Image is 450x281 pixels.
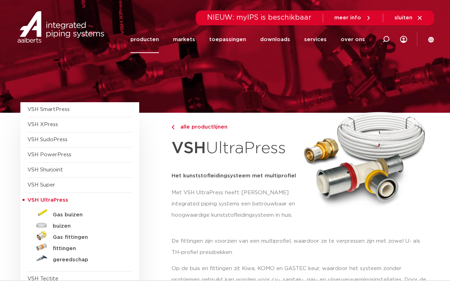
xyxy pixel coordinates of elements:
[27,182,55,188] a: VSH Super
[209,26,246,53] a: toepassingen
[27,253,132,264] a: gereedschap
[27,107,70,112] a: VSH SmartPress
[334,15,361,20] span: meer info
[172,135,299,162] h1: UltraPress
[172,187,299,221] p: Met VSH UltraPress heeft [PERSON_NAME] integrated piping systems een betrouwbaar en hoogwaardige ...
[53,212,122,218] h5: Gas buizen
[27,197,68,203] span: VSH UltraPress
[53,246,122,252] h5: fittingen
[53,223,122,229] h5: buizen
[27,242,132,253] a: fittingen
[334,15,372,21] a: meer info
[176,124,227,130] span: alle productlijnen
[27,137,67,142] a: VSH SudoPress
[27,219,132,230] a: buizen
[130,26,365,53] nav: Menu
[304,26,327,53] a: services
[53,234,122,241] h5: Gas fittingen
[207,14,311,21] span: NIEUW: myIPS is beschikbaar
[341,26,365,53] a: over ons
[53,257,122,263] h5: gereedschap
[172,125,174,130] img: chevron-right.svg
[27,208,132,219] a: Gas buizen
[27,167,63,172] a: VSH Shurjoint
[173,26,195,53] a: markets
[172,123,299,131] a: alle productlijnen
[400,32,407,47] div: my IPS
[27,122,58,127] a: VSH XPress
[394,15,423,21] a: sluiten
[394,15,412,20] span: sluiten
[172,236,430,258] p: De fittingen zijn voorzien van een multiprofiel, waardoor ze te verpressen zijn met zowel U- als ...
[260,26,290,53] a: downloads
[172,140,206,156] strong: VSH
[27,230,132,242] a: Gas fittingen
[172,170,299,182] h5: Het kunststofleidingsysteem met multiprofiel
[27,152,71,157] a: VSH PowerPress
[130,26,159,53] a: producten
